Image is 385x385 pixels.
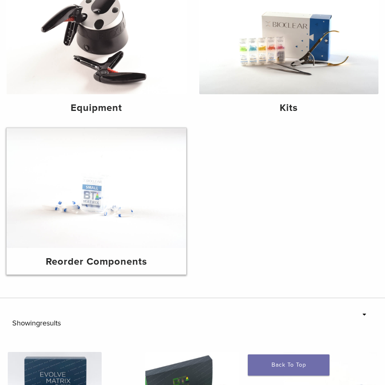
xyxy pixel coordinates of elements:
[7,128,186,248] img: Reorder Components
[13,254,180,269] h4: Reorder Components
[248,354,329,376] a: Back To Top
[12,314,187,332] p: Showing results
[7,128,186,274] a: Reorder Components
[206,101,372,115] h4: Kits
[13,101,180,115] h4: Equipment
